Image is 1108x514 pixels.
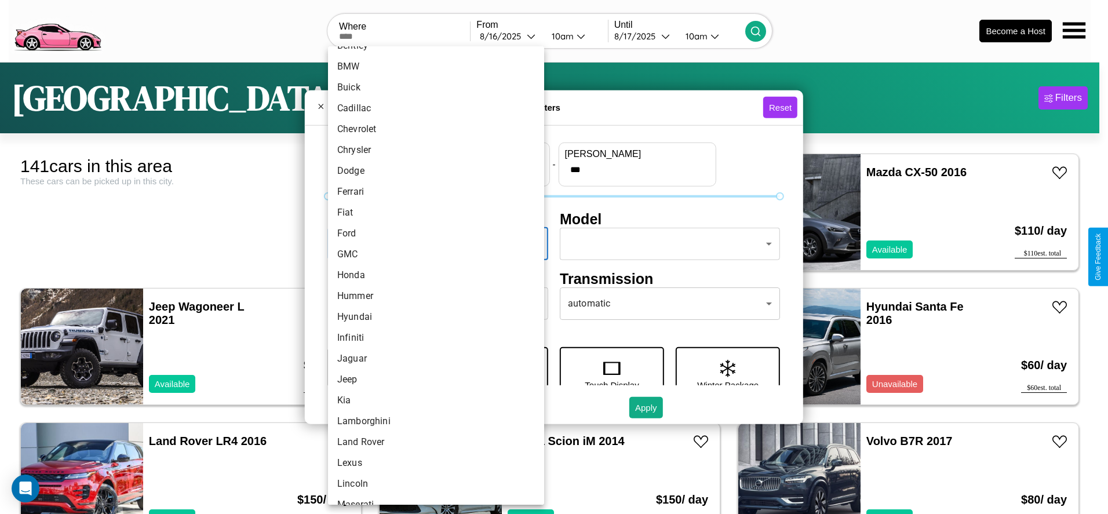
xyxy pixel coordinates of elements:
li: Hyundai [328,307,544,327]
li: Ford [328,223,544,244]
div: Open Intercom Messenger [12,475,39,502]
li: Chevrolet [328,119,544,140]
li: Dodge [328,161,544,181]
li: Infiniti [328,327,544,348]
li: Jeep [328,369,544,390]
li: Hummer [328,286,544,307]
li: Lincoln [328,473,544,494]
li: Lamborghini [328,411,544,432]
div: Give Feedback [1094,234,1102,280]
li: Jaguar [328,348,544,369]
li: Cadillac [328,98,544,119]
li: Honda [328,265,544,286]
li: Lexus [328,453,544,473]
li: Chrysler [328,140,544,161]
li: Buick [328,77,544,98]
li: Ferrari [328,181,544,202]
li: BMW [328,56,544,77]
li: Land Rover [328,432,544,453]
li: GMC [328,244,544,265]
li: Fiat [328,202,544,223]
li: Kia [328,390,544,411]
